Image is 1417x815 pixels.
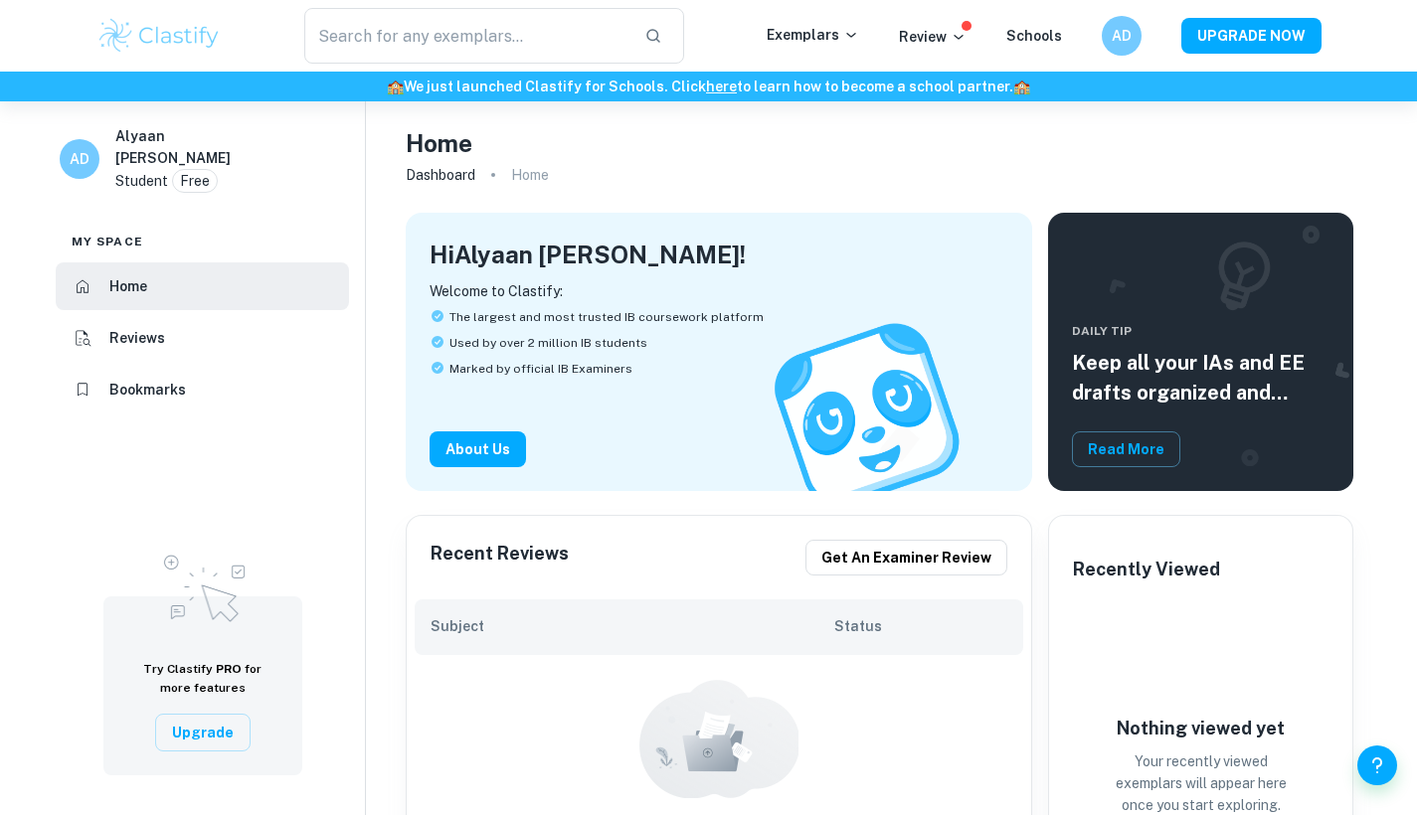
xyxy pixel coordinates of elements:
p: Exemplars [767,24,859,46]
h6: Reviews [109,327,165,349]
h6: Nothing viewed yet [1102,715,1301,742]
span: My space [72,233,143,250]
p: Welcome to Clastify: [430,280,1008,302]
h4: Home [406,125,472,161]
p: Student [115,170,168,192]
h6: Alyaan [PERSON_NAME] [115,125,259,169]
button: Read More [1072,431,1180,467]
h6: Recent Reviews [431,540,569,575]
img: Clastify logo [96,16,223,56]
h6: Recently Viewed [1073,556,1220,583]
button: Help and Feedback [1357,745,1397,785]
a: Reviews [56,314,349,362]
p: Home [511,164,549,186]
h5: Keep all your IAs and EE drafts organized and dated [1072,348,1329,407]
h6: Subject [431,615,834,637]
img: Upgrade to Pro [153,543,253,628]
input: Search for any exemplars... [304,8,629,64]
h6: Bookmarks [109,379,186,401]
p: Free [180,170,210,192]
button: Upgrade [155,714,251,751]
h6: We just launched Clastify for Schools. Click to learn how to become a school partner. [4,76,1413,97]
span: Marked by official IB Examiners [449,360,632,378]
span: Used by over 2 million IB students [449,334,647,352]
button: About Us [430,431,526,467]
h6: AD [1110,25,1133,47]
h6: Status [834,615,1007,637]
a: Dashboard [406,161,475,189]
h6: Try Clastify for more features [127,660,278,698]
p: Review [899,26,967,48]
button: UPGRADE NOW [1181,18,1322,54]
span: 🏫 [1013,79,1030,94]
a: here [706,79,737,94]
span: PRO [216,662,242,676]
h4: Hi Alyaan [PERSON_NAME] ! [430,237,746,272]
button: Get an examiner review [805,540,1007,575]
button: AD [1102,16,1142,56]
span: 🏫 [387,79,404,94]
h6: AD [69,148,91,170]
a: Bookmarks [56,366,349,413]
span: The largest and most trusted IB coursework platform [449,308,764,326]
a: Schools [1006,28,1062,44]
a: Home [56,262,349,310]
span: Daily Tip [1072,322,1329,340]
h6: Home [109,275,147,297]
